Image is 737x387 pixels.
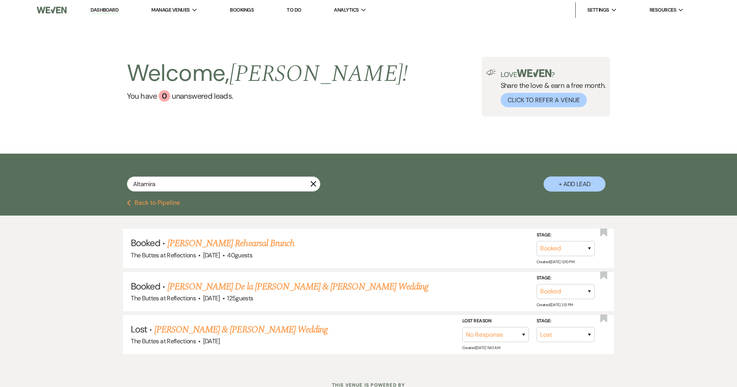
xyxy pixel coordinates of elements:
a: [PERSON_NAME] De la [PERSON_NAME] & [PERSON_NAME] Wedding [168,280,428,294]
a: [PERSON_NAME] Rehearsal Brunch [168,236,294,250]
span: The Buttes at Reflections [131,337,196,345]
div: Share the love & earn a free month. [496,69,606,107]
a: To Do [287,7,301,13]
span: Booked [131,280,160,292]
span: The Buttes at Reflections [131,251,196,259]
span: Created: [DATE] 2:13 PM [537,302,573,307]
span: The Buttes at Reflections [131,294,196,302]
label: Stage: [537,317,595,325]
a: Dashboard [91,7,118,14]
input: Search by name, event date, email address or phone number [127,176,320,192]
span: 40 guests [227,251,252,259]
button: Click to Refer a Venue [501,93,587,107]
span: Analytics [334,6,359,14]
a: [PERSON_NAME] & [PERSON_NAME] Wedding [154,323,328,337]
span: [DATE] [203,251,220,259]
span: Lost [131,323,147,335]
img: loud-speaker-illustration.svg [486,69,496,75]
p: Love ? [501,69,606,78]
span: Settings [587,6,609,14]
span: Created: [DATE] 11:43 AM [462,345,500,350]
label: Stage: [537,231,595,240]
label: Stage: [537,274,595,283]
button: + Add Lead [544,176,605,192]
span: Booked [131,237,160,249]
span: Created: [DATE] 12:10 PM [537,259,574,264]
button: Back to Pipeline [127,200,180,206]
h2: Welcome, [127,57,408,90]
img: Weven Logo [37,2,66,18]
span: [DATE] [203,294,220,302]
span: 125 guests [227,294,253,302]
div: 0 [159,90,170,102]
span: Resources [650,6,676,14]
a: You have 0 unanswered leads. [127,90,408,102]
span: [DATE] [203,337,220,345]
span: [PERSON_NAME] ! [229,56,408,92]
label: Lost Reason [462,317,529,325]
a: Bookings [230,7,254,13]
span: Manage Venues [151,6,190,14]
img: weven-logo-green.svg [517,69,551,77]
